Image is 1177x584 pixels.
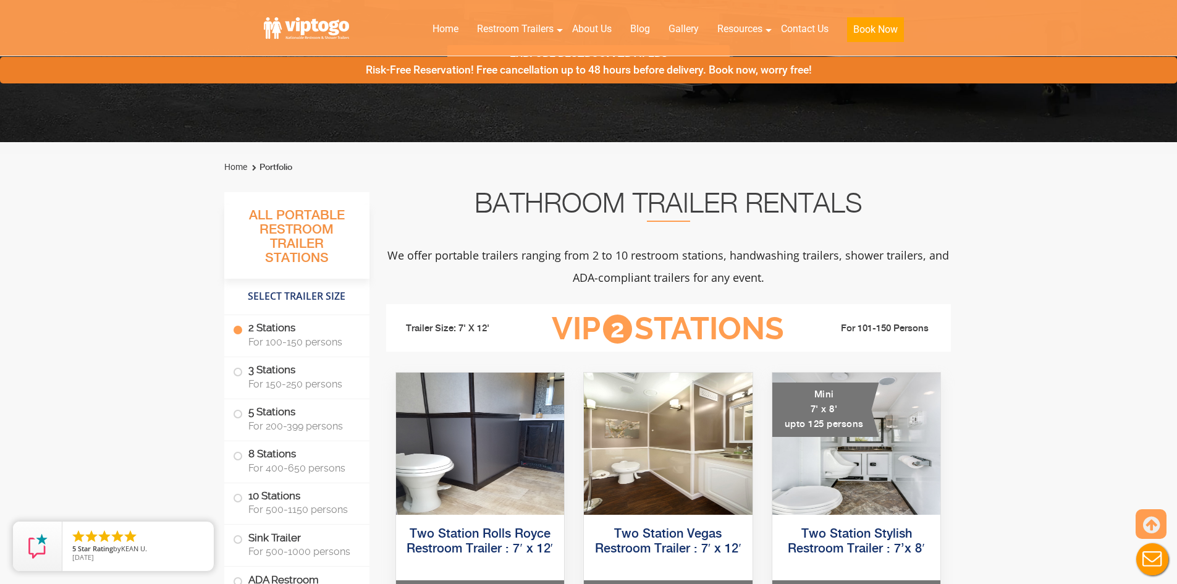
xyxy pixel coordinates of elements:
[78,544,113,553] span: Star Rating
[659,15,708,43] a: Gallery
[233,315,361,353] label: 2 Stations
[595,528,741,556] a: Two Station Vegas Restroom Trailer : 7′ x 12′
[123,529,138,544] li: 
[224,285,369,308] h4: Select Trailer Size
[72,544,76,553] span: 5
[233,525,361,563] label: Sink Trailer
[248,336,355,348] span: For 100-150 persons
[224,162,247,172] a: Home
[423,15,468,43] a: Home
[847,17,904,42] button: Book Now
[72,552,94,562] span: [DATE]
[248,378,355,390] span: For 150-250 persons
[621,15,659,43] a: Blog
[1128,535,1177,584] button: Live Chat
[248,462,355,474] span: For 400-650 persons
[772,15,838,43] a: Contact Us
[71,529,86,544] li: 
[248,546,355,557] span: For 500-1000 persons
[233,441,361,480] label: 8 Stations
[249,160,292,175] li: Portfolio
[233,357,361,396] label: 3 Stations
[110,529,125,544] li: 
[25,534,50,559] img: Review Rating
[84,529,99,544] li: 
[533,312,803,346] h3: VIP Stations
[468,15,563,43] a: Restroom Trailers
[396,373,565,515] img: Side view of two station restroom trailer with separate doors for males and females
[386,244,951,289] p: We offer portable trailers ranging from 2 to 10 restroom stations, handwashing trailers, shower t...
[248,504,355,515] span: For 500-1150 persons
[395,310,533,347] li: Trailer Size: 7' X 12'
[386,192,951,222] h2: Bathroom Trailer Rentals
[72,545,204,554] span: by
[248,420,355,432] span: For 200-399 persons
[121,544,147,553] span: KEAN U.
[772,383,879,437] div: Mini 7' x 8' upto 125 persons
[563,15,621,43] a: About Us
[603,315,632,344] span: 2
[97,529,112,544] li: 
[233,483,361,522] label: 10 Stations
[233,399,361,438] label: 5 Stations
[708,15,772,43] a: Resources
[772,373,941,515] img: A mini restroom trailer with two separate stations and separate doors for males and females
[584,373,753,515] img: Side view of two station restroom trailer with separate doors for males and females
[804,321,942,336] li: For 101-150 Persons
[788,528,924,556] a: Two Station Stylish Restroom Trailer : 7’x 8′
[407,528,553,556] a: Two Station Rolls Royce Restroom Trailer : 7′ x 12′
[224,205,369,279] h3: All Portable Restroom Trailer Stations
[838,15,913,49] a: Book Now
